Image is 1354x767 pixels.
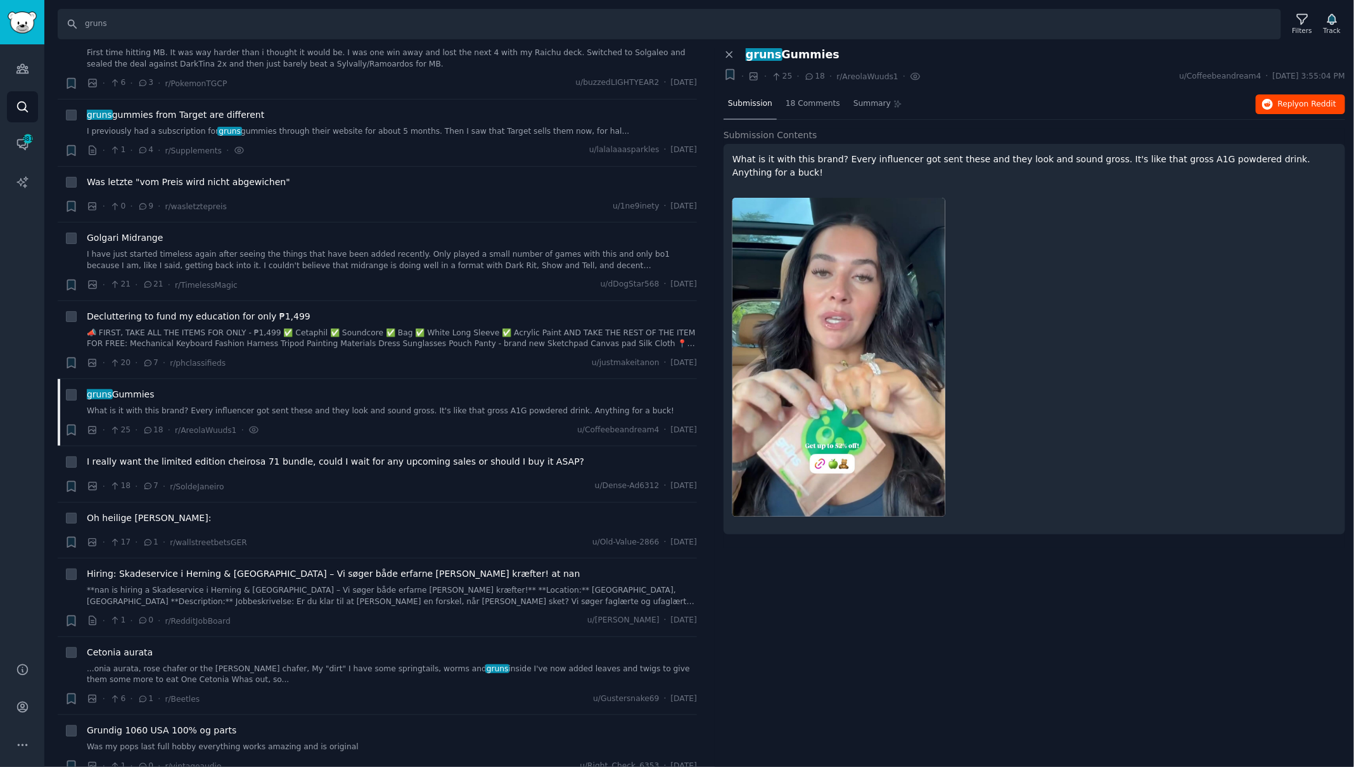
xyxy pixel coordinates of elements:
[664,358,667,369] span: ·
[103,692,105,706] span: ·
[217,127,241,136] span: gruns
[804,71,825,82] span: 18
[485,664,509,673] span: gruns
[135,356,137,370] span: ·
[577,425,659,436] span: u/Coffeebeandream4
[103,278,105,292] span: ·
[87,724,236,737] span: Grundig 1060 USA 100% og parts
[592,358,660,369] span: u/justmakeitanon
[87,567,580,581] a: Hiring: Skadeservice i Herning & [GEOGRAPHIC_DATA] – Vi søger både erfarne [PERSON_NAME] kræfter!...
[87,126,697,138] a: I previously had a subscription forgrunsgummies through their website for about 5 months. Then I ...
[1273,71,1345,82] span: [DATE] 3:55:04 PM
[103,614,105,628] span: ·
[58,9,1281,39] input: Search Keyword
[8,11,37,34] img: GummySearch logo
[86,389,113,399] span: gruns
[593,693,659,705] span: u/Gustersnake69
[664,615,667,626] span: ·
[576,77,660,89] span: u/buzzedLIGHTYEAR2
[1179,71,1261,82] span: u/Coffeebeandream4
[87,310,310,323] a: Decluttering to fund my education for only ₱1,499
[87,48,697,70] a: First time hitting MB. It was way harder than i thought it would be. I was one win away and lost ...
[87,328,697,350] a: 📣 FIRST, TAKE ALL THE ITEMS FOR ONLY - ₱1,499 ✅ Cetaphil ✅ Soundcore ✅ Bag ✅ White Long Sleeve ✅ ...
[87,512,211,525] a: Oh heilige [PERSON_NAME]:
[135,423,137,437] span: ·
[130,144,132,157] span: ·
[163,480,165,493] span: ·
[175,426,236,435] span: r/AreolaWuuds1
[746,48,840,61] span: Gummies
[87,742,697,753] a: Was my pops last full hobby everything works amazing and is original
[137,201,153,212] span: 9
[837,72,898,81] span: r/AreolaWuuds1
[87,664,697,686] a: ...onia aurata, rose chafer or the [PERSON_NAME] chafer, My "dirt" I have some springtails, worms...
[137,693,153,705] span: 1
[143,480,158,492] span: 7
[1300,100,1336,108] span: on Reddit
[87,455,584,468] a: I really want the limited edition cheirosa 71 bundle, could I wait for any upcoming sales or shou...
[103,200,105,213] span: ·
[786,98,840,110] span: 18 Comments
[1256,94,1345,115] button: Replyon Reddit
[130,614,132,628] span: ·
[143,358,158,369] span: 7
[168,423,170,437] span: ·
[732,153,1336,179] p: What is it with this brand? Every influencer got sent these and they look and sound gross. It's l...
[595,480,660,492] span: u/Dense-Ad6312
[103,144,105,157] span: ·
[165,695,200,704] span: r/Beetles
[170,482,224,491] span: r/SoldeJaneiro
[797,70,800,83] span: ·
[158,77,160,90] span: ·
[87,646,153,659] a: Cetonia aurata
[664,279,667,290] span: ·
[671,425,697,436] span: [DATE]
[1278,99,1336,110] span: Reply
[241,423,243,437] span: ·
[87,231,163,245] span: Golgari Midrange
[664,425,667,436] span: ·
[168,278,170,292] span: ·
[664,145,667,156] span: ·
[613,201,660,212] span: u/1ne9inety
[22,134,34,143] span: 381
[163,536,165,549] span: ·
[671,77,697,89] span: [DATE]
[103,356,105,370] span: ·
[137,77,153,89] span: 3
[130,692,132,706] span: ·
[7,129,38,160] a: 381
[587,615,660,626] span: u/[PERSON_NAME]
[110,145,125,156] span: 1
[110,279,131,290] span: 21
[86,110,113,120] span: gruns
[110,77,125,89] span: 6
[110,615,125,626] span: 1
[671,279,697,290] span: [DATE]
[671,537,697,548] span: [DATE]
[671,480,697,492] span: [DATE]
[1324,26,1341,35] div: Track
[165,146,222,155] span: r/Supplements
[165,79,227,88] span: r/PokemonTGCP
[671,615,697,626] span: [DATE]
[170,538,247,547] span: r/wallstreetbetsGER
[137,615,153,626] span: 0
[664,201,667,212] span: ·
[165,617,230,626] span: r/RedditJobBoard
[592,537,660,548] span: u/Old-Value-2866
[771,71,792,82] span: 25
[903,70,905,83] span: ·
[143,425,163,436] span: 18
[103,536,105,549] span: ·
[87,388,154,401] a: grunsGummies
[664,693,667,705] span: ·
[158,144,160,157] span: ·
[87,108,264,122] a: grunsgummies from Target are different
[853,98,891,110] span: Summary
